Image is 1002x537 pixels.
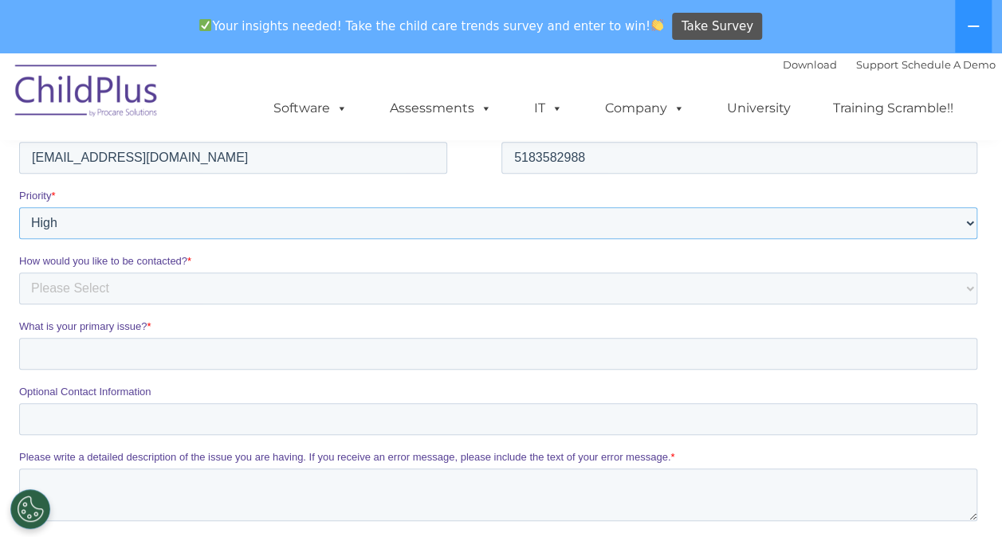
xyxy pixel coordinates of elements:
[783,58,996,71] font: |
[817,92,969,124] a: Training Scramble!!
[10,489,50,529] button: Cookies Settings
[672,13,762,41] a: Take Survey
[783,58,837,71] a: Download
[199,19,211,31] img: ✅
[902,58,996,71] a: Schedule A Demo
[711,92,807,124] a: University
[257,92,363,124] a: Software
[482,158,550,170] span: Phone number
[651,19,663,31] img: 👏
[856,58,898,71] a: Support
[589,92,701,124] a: Company
[518,92,579,124] a: IT
[374,92,508,124] a: Assessments
[682,13,753,41] span: Take Survey
[7,53,167,133] img: ChildPlus by Procare Solutions
[193,10,670,41] span: Your insights needed! Take the child care trends survey and enter to win!
[482,92,531,104] span: Last name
